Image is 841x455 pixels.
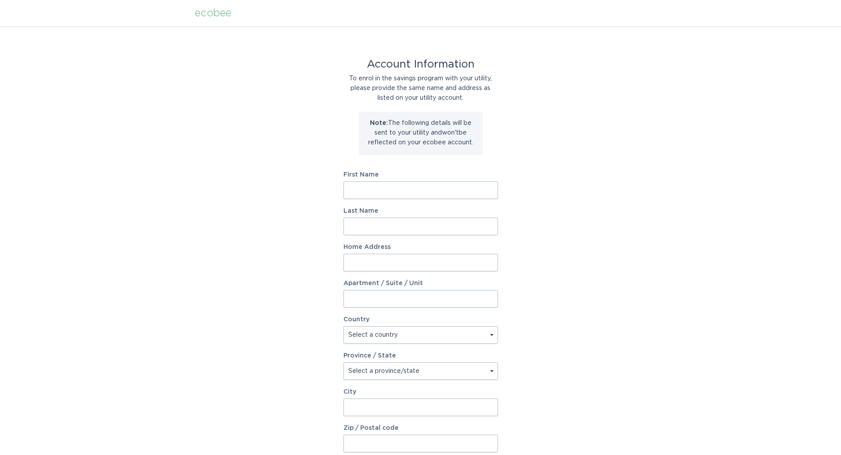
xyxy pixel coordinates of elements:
[343,280,498,286] label: Apartment / Suite / Unit
[366,118,476,147] p: The following details will be sent to your utility and won't be reflected on your ecobee account.
[343,425,498,431] label: Zip / Postal code
[343,353,396,359] label: Province / State
[343,208,498,214] label: Last Name
[343,389,498,395] label: City
[343,244,498,250] label: Home Address
[370,120,388,126] strong: Note:
[343,172,498,178] label: First Name
[343,60,498,69] div: Account Information
[343,316,370,323] label: Country
[343,74,498,103] div: To enrol in the savings program with your utility, please provide the same name and address as li...
[195,8,231,18] div: ecobee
